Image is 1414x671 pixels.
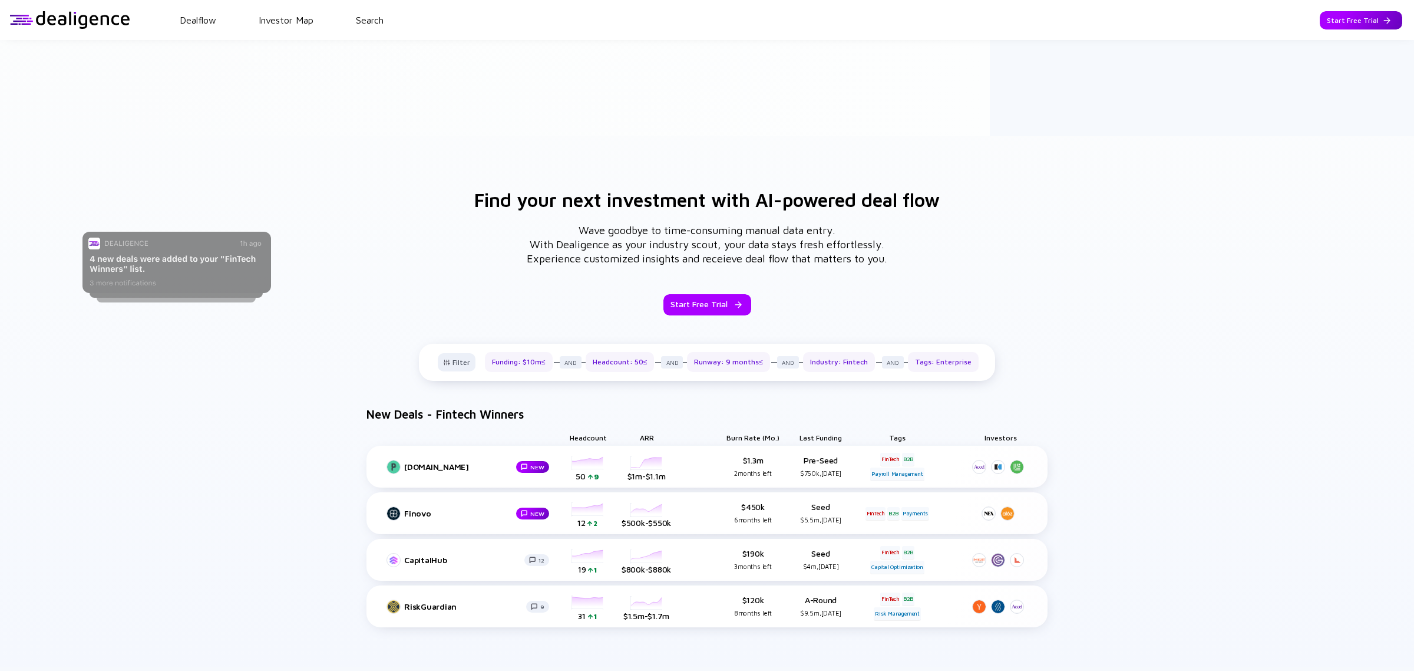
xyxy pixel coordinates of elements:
div: Risk Management [874,607,921,620]
div: Headcount: 50≤ [586,352,655,372]
a: Dealflow [180,15,216,25]
div: A-Round [782,595,859,619]
div: 6 months left [734,515,772,525]
button: Start Free Trial [663,294,751,315]
div: $4m, [DATE] [782,561,859,572]
div: $750k, [DATE] [782,468,859,479]
a: Investor Map [259,15,313,25]
div: CapitalHub [404,555,523,565]
div: RiskGuardian [404,601,525,612]
div: Last Funding [782,429,859,446]
div: B2B [902,546,914,559]
div: Capital Optimization [870,561,924,574]
div: Wave goodbye to time-consuming manual data entry. With Dealigence as your industry scout, your da... [527,223,887,266]
div: Investors [953,429,1048,446]
div: B2B [902,453,914,466]
div: Industry: Fintech [803,352,875,372]
div: $190k [723,548,782,572]
div: Seed [782,502,859,525]
div: FinTech [880,453,901,466]
div: FinTech [880,546,901,559]
div: B2B [902,593,914,606]
div: Funding: $10m≤ [485,352,553,372]
div: FinTech [865,507,886,520]
div: Tags [859,429,936,446]
div: 3 months left [734,561,771,572]
div: $5.5m, [DATE] [782,515,859,525]
div: ARR [617,429,676,446]
h4: New Deals - Fintech Winners [355,409,524,420]
div: 8 months left [734,608,772,619]
div: Seed [782,548,859,572]
div: Tags: Enterprise [908,352,979,372]
div: Payments [901,507,929,520]
div: $1.3m [723,455,782,479]
div: $450k [723,502,782,525]
h3: Find your next investment with AI-powered deal flow [474,190,940,209]
div: FinTech [880,593,901,606]
div: Headcount [559,429,617,446]
button: Start Free Trial [1320,11,1402,29]
div: $120k [723,595,782,619]
div: Finovo [404,508,515,519]
div: Runway: 9 months≤ [687,352,770,372]
div: 2 months left [734,468,771,479]
div: Burn Rate (mo.) [723,429,782,446]
div: $9.5m, [DATE] [782,608,859,619]
div: [DOMAIN_NAME] [404,462,515,472]
div: B2B [887,507,900,520]
div: Payroll Management [870,468,924,481]
div: Pre-Seed [782,455,859,479]
a: Search [356,15,384,25]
